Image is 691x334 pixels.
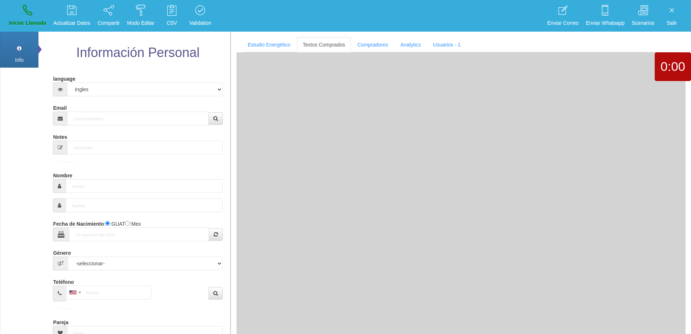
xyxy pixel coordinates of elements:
p: Salir [662,19,682,27]
label: Fecha de Nacimiento [53,218,104,228]
input: Short-Notes [67,141,222,154]
a: Compartir [95,2,122,29]
a: CSV [159,2,185,29]
a: Textos Comprados [297,37,351,52]
a: Actualizar Datos [51,2,93,29]
input: Apellido [66,198,222,212]
a: Usuarios - 1 [427,37,466,52]
input: Nombre [66,179,222,193]
div: : :GUAT :Mex [53,218,222,241]
h1: 0:00 [655,60,691,74]
label: Género [53,247,71,257]
label: Pareja [53,316,68,326]
a: Modo Editar [124,2,157,29]
label: Teléfono [53,276,74,286]
input: Teléfono [66,286,151,299]
a: Enviar Correo [545,2,581,29]
a: Compradores [351,37,394,52]
h2: Información Personal [51,45,224,60]
a: Analytics [395,37,427,52]
a: Iniciar Llamada [7,2,49,29]
div: United States: +1 [66,286,83,299]
p: Validation [189,19,211,27]
input: :Yuca-Mex [125,221,130,226]
p: Enviar Whatsapp [586,19,625,27]
p: Scenarios [632,19,654,27]
p: CSV [162,19,182,27]
p: Compartir [98,19,120,27]
p: Modo Editar [127,19,154,27]
a: Salir [659,2,684,29]
a: Estudio Energético [242,37,296,52]
a: Scenarios [629,2,657,29]
label: Nombre [53,169,72,179]
label: language [53,73,75,83]
p: Actualizar Datos [53,19,90,27]
input: :Quechi GUAT [105,221,110,226]
p: Enviar Correo [547,19,579,27]
input: Correo electrónico [67,112,209,125]
label: Email [53,102,66,112]
p: Iniciar Llamada [9,19,46,27]
a: Validation [187,2,214,29]
a: Enviar Whatsapp [583,2,627,29]
label: Notes [53,131,67,141]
